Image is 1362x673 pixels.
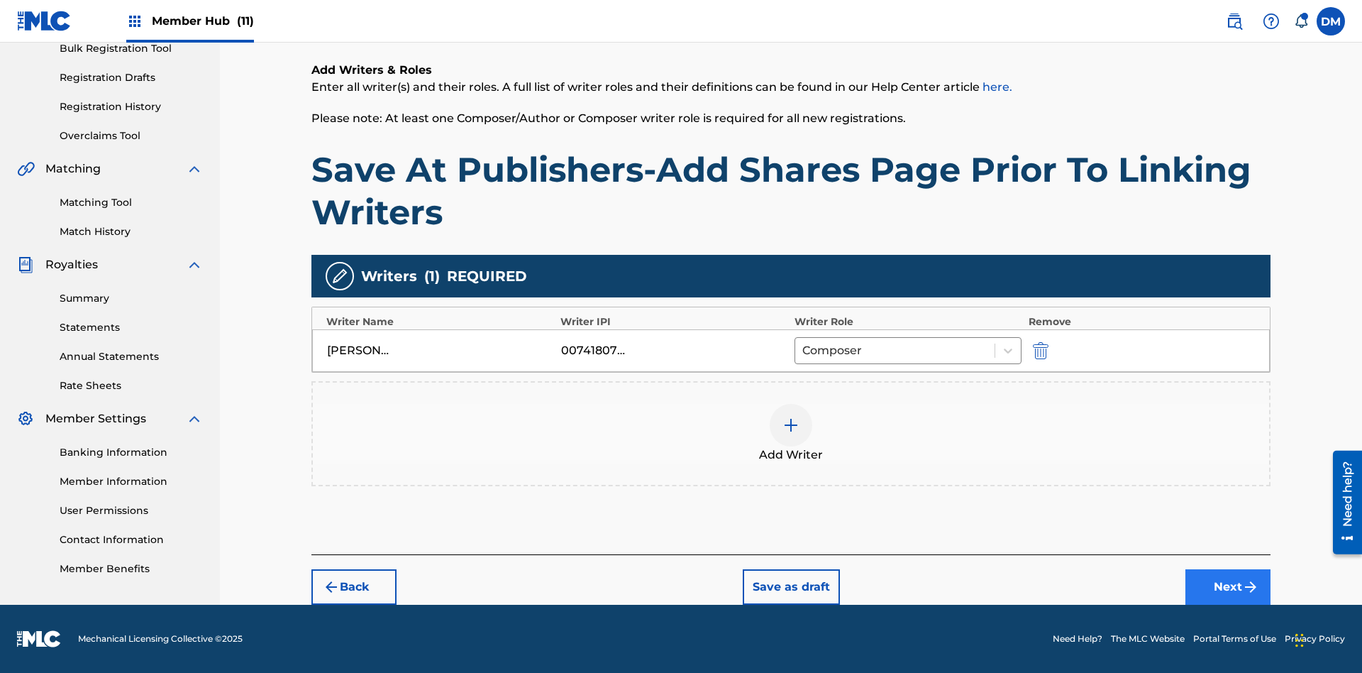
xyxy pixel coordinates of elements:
div: Drag [1295,619,1304,662]
div: Notifications [1294,14,1308,28]
div: Writer IPI [560,314,787,329]
a: here. [982,80,1012,94]
span: (11) [237,14,254,28]
img: f7272a7cc735f4ea7f67.svg [1242,579,1259,596]
span: Member Settings [45,410,146,427]
img: search [1226,13,1243,30]
span: ( 1 ) [424,266,440,287]
div: Help [1257,7,1285,35]
a: Match History [60,224,203,239]
a: User Permissions [60,503,203,518]
img: MLC Logo [17,11,72,31]
img: Matching [17,160,35,177]
a: Registration History [60,99,203,114]
h6: Add Writers & Roles [311,62,1270,79]
a: The MLC Website [1111,633,1185,645]
img: expand [186,160,203,177]
span: Mechanical Licensing Collective © 2025 [78,633,243,645]
button: Next [1185,569,1270,605]
span: Writers [361,266,417,287]
iframe: Chat Widget [1291,605,1362,673]
img: 7ee5dd4eb1f8a8e3ef2f.svg [323,579,340,596]
img: logo [17,630,61,647]
a: Statements [60,320,203,335]
a: Portal Terms of Use [1193,633,1276,645]
a: Privacy Policy [1285,633,1345,645]
a: Overclaims Tool [60,128,203,143]
a: Banking Information [60,445,203,460]
a: Public Search [1220,7,1248,35]
span: Royalties [45,256,98,273]
img: 12a2ab48e56ec057fbd8.svg [1033,342,1048,359]
a: Need Help? [1053,633,1102,645]
iframe: Resource Center [1322,445,1362,562]
img: writers [331,268,348,285]
a: Matching Tool [60,195,203,210]
a: Annual Statements [60,349,203,364]
span: REQUIRED [447,266,527,287]
div: Writer Role [794,314,1021,329]
span: Add Writer [759,447,823,464]
a: Member Benefits [60,562,203,576]
span: Member Hub [152,13,254,29]
div: Writer Name [326,314,553,329]
span: Enter all writer(s) and their roles. A full list of writer roles and their definitions can be fou... [311,80,1012,94]
img: expand [186,410,203,427]
a: Contact Information [60,532,203,547]
span: Matching [45,160,101,177]
button: Save as draft [743,569,840,605]
img: help [1263,13,1280,30]
span: Please note: At least one Composer/Author or Composer writer role is required for all new registr... [311,111,906,125]
button: Back [311,569,397,605]
a: Registration Drafts [60,70,203,85]
img: expand [186,256,203,273]
div: Remove [1029,314,1256,329]
img: Top Rightsholders [126,13,143,30]
a: Bulk Registration Tool [60,41,203,56]
h1: Save At Publishers-Add Shares Page Prior To Linking Writers [311,148,1270,234]
a: Summary [60,291,203,306]
div: User Menu [1317,7,1345,35]
a: Rate Sheets [60,378,203,393]
img: Royalties [17,256,34,273]
img: add [782,417,799,434]
img: Member Settings [17,410,34,427]
a: Member Information [60,474,203,489]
